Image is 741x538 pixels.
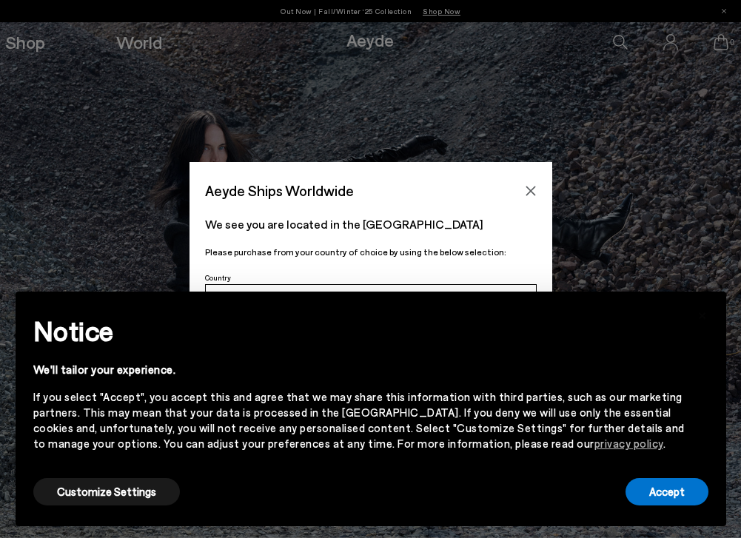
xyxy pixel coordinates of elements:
[685,296,720,332] button: Close this notice
[626,478,708,505] button: Accept
[697,303,708,324] span: ×
[205,245,537,259] p: Please purchase from your country of choice by using the below selection:
[33,478,180,505] button: Customize Settings
[594,437,663,450] a: privacy policy
[205,178,354,204] span: Aeyde Ships Worldwide
[520,180,542,202] button: Close
[33,389,685,451] div: If you select "Accept", you accept this and agree that we may share this information with third p...
[33,362,685,377] div: We'll tailor your experience.
[33,312,685,350] h2: Notice
[205,215,537,233] p: We see you are located in the [GEOGRAPHIC_DATA]
[205,273,231,282] span: Country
